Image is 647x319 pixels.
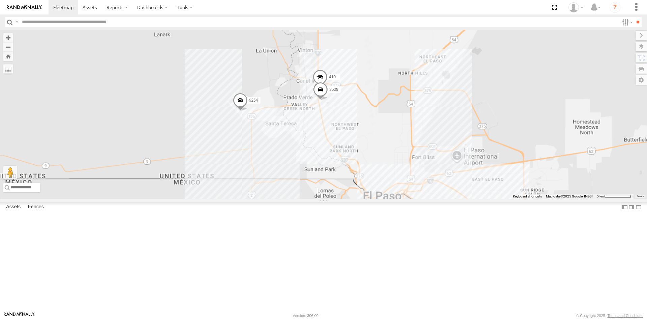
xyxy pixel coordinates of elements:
[3,64,13,74] label: Measure
[566,2,586,12] div: foxconn f
[619,17,634,27] label: Search Filter Options
[329,75,336,79] span: 410
[3,203,24,212] label: Assets
[635,202,642,212] label: Hide Summary Table
[595,194,634,199] button: Map Scale: 5 km per 77 pixels
[513,194,542,199] button: Keyboard shortcuts
[3,33,13,42] button: Zoom in
[576,314,643,318] div: © Copyright 2025 -
[608,314,643,318] a: Terms and Conditions
[546,194,593,198] span: Map data ©2025 Google, INEGI
[14,17,20,27] label: Search Query
[3,52,13,61] button: Zoom Home
[637,195,644,198] a: Terms (opens in new tab)
[7,5,42,10] img: rand-logo.svg
[329,87,338,92] span: 3509
[597,194,604,198] span: 5 km
[293,314,318,318] div: Version: 306.00
[249,98,258,102] span: 9254
[3,166,17,179] button: Drag Pegman onto the map to open Street View
[610,2,620,13] i: ?
[628,202,635,212] label: Dock Summary Table to the Right
[636,75,647,85] label: Map Settings
[3,42,13,52] button: Zoom out
[4,312,35,319] a: Visit our Website
[25,203,47,212] label: Fences
[621,202,628,212] label: Dock Summary Table to the Left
